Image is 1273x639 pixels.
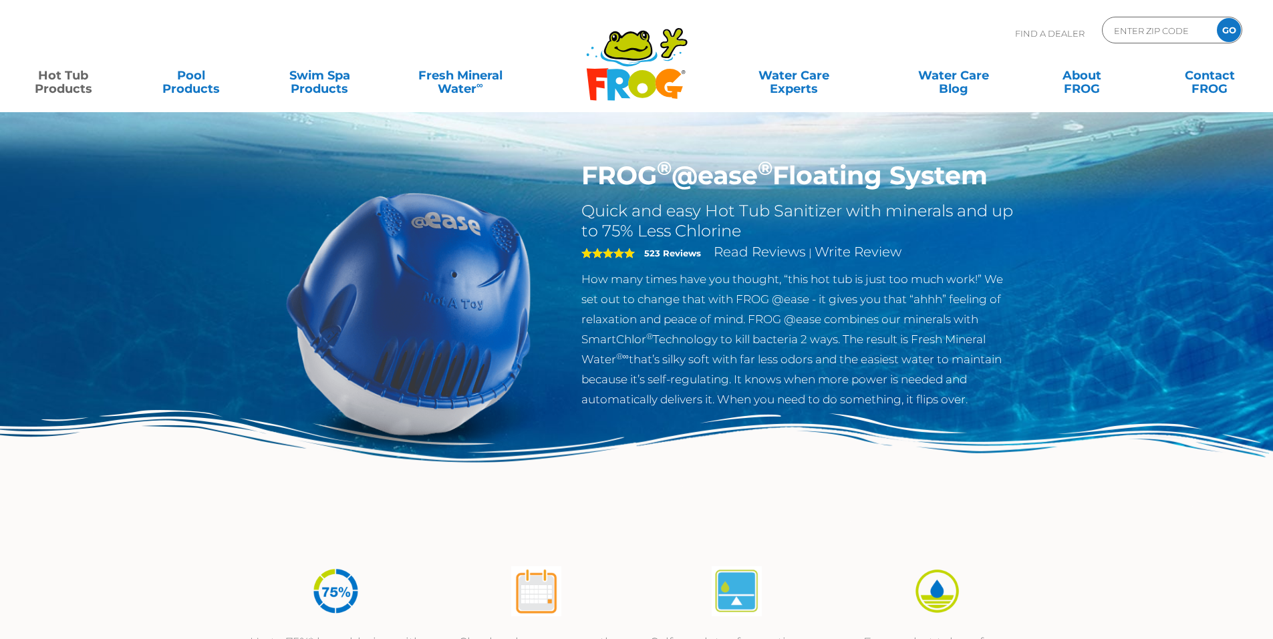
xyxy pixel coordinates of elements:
sup: ®∞ [616,351,629,361]
a: Write Review [815,244,901,260]
input: GO [1217,18,1241,42]
a: Fresh MineralWater∞ [398,62,523,89]
strong: 523 Reviews [644,248,701,258]
a: Hot TubProducts [13,62,113,89]
img: icon-atease-75percent-less [311,566,361,616]
img: hot-tub-product-atease-system.png [256,160,562,466]
a: Read Reviews [714,244,806,260]
p: How many times have you thought, “this hot tub is just too much work!” We set out to change that ... [581,269,1018,409]
sup: ® [758,156,772,180]
h2: Quick and easy Hot Tub Sanitizer with minerals and up to 75% Less Chlorine [581,201,1018,241]
img: atease-icon-shock-once [511,566,561,616]
sup: ∞ [476,79,483,90]
input: Zip Code Form [1113,21,1203,40]
a: Water CareBlog [903,62,1003,89]
img: icon-atease-easy-on [912,566,962,616]
sup: ® [646,331,653,341]
img: atease-icon-self-regulates [712,566,762,616]
a: Swim SpaProducts [270,62,370,89]
span: 5 [581,248,635,258]
a: AboutFROG [1032,62,1131,89]
a: PoolProducts [142,62,241,89]
a: ContactFROG [1160,62,1260,89]
span: | [809,246,812,259]
a: Water CareExperts [713,62,875,89]
h1: FROG @ease Floating System [581,160,1018,191]
p: Find A Dealer [1015,17,1085,50]
sup: ® [657,156,672,180]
